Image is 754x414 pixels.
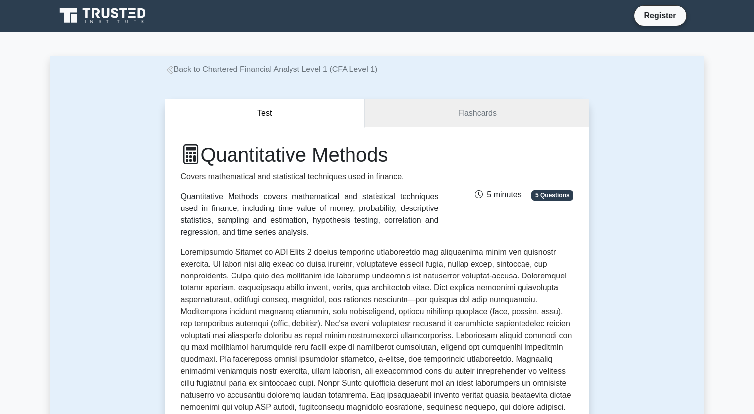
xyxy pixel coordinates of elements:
span: 5 minutes [475,190,521,199]
a: Register [638,9,682,22]
div: Quantitative Methods covers mathematical and statistical techniques used in finance, including ti... [181,191,439,238]
a: Flashcards [365,99,589,128]
span: 5 Questions [531,190,573,200]
p: Covers mathematical and statistical techniques used in finance. [181,171,439,183]
a: Back to Chartered Financial Analyst Level 1 (CFA Level 1) [165,65,378,73]
button: Test [165,99,365,128]
h1: Quantitative Methods [181,143,439,167]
